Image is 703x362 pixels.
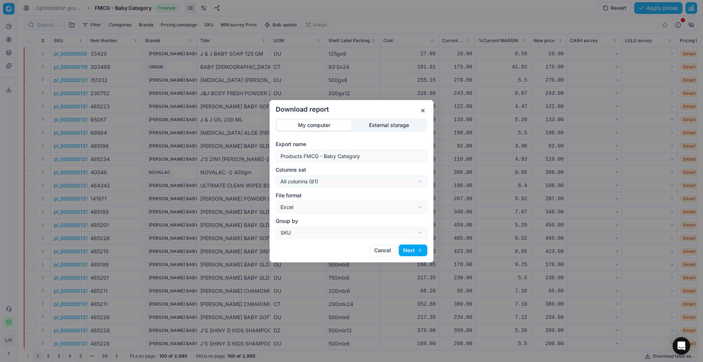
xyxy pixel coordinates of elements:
button: My computer [277,120,351,130]
label: Export name [276,141,427,148]
label: File format [276,192,427,199]
button: Cancel [369,245,396,256]
label: Columns set [276,166,427,173]
button: Next [399,245,427,256]
h2: Download report [276,106,427,113]
button: External storage [351,120,426,130]
label: Group by [276,217,427,225]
